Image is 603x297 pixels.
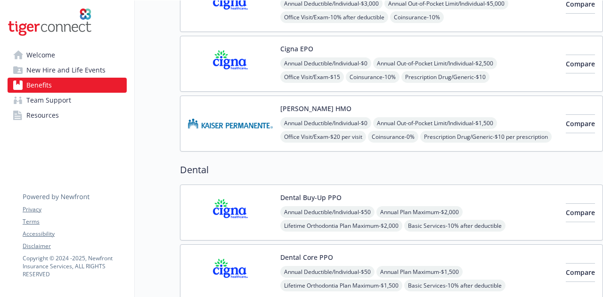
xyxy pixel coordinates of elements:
button: Compare [566,55,595,73]
span: Annual Plan Maximum - $1,500 [376,266,463,278]
span: Compare [566,59,595,68]
span: Coinsurance - 10% [390,11,444,23]
span: Coinsurance - 0% [368,131,418,143]
p: Copyright © 2024 - 2025 , Newfront Insurance Services, ALL RIGHTS RESERVED [23,254,126,278]
button: Compare [566,114,595,133]
span: Basic Services - 10% after deductible [404,220,505,232]
span: Annual Out-of-Pocket Limit/Individual - $2,500 [373,57,497,69]
button: Cigna EPO [280,44,313,54]
a: Team Support [8,93,127,108]
a: Disclaimer [23,242,126,250]
span: Office Visit/Exam - $20 per visit [280,131,366,143]
a: Welcome [8,48,127,63]
span: Annual Plan Maximum - $2,000 [376,206,463,218]
a: Privacy [23,205,126,214]
img: CIGNA carrier logo [188,252,273,292]
a: Accessibility [23,230,126,238]
button: Compare [566,263,595,282]
a: Terms [23,217,126,226]
img: CIGNA carrier logo [188,44,273,84]
span: Welcome [26,48,55,63]
span: Annual Deductible/Individual - $0 [280,57,371,69]
span: Annual Out-of-Pocket Limit/Individual - $1,500 [373,117,497,129]
a: New Hire and Life Events [8,63,127,78]
img: CIGNA carrier logo [188,193,273,233]
span: Lifetime Orthodontia Plan Maximum - $2,000 [280,220,402,232]
span: Coinsurance - 10% [346,71,399,83]
span: Resources [26,108,59,123]
span: Compare [566,268,595,277]
button: Dental Core PPO [280,252,333,262]
h2: Dental [180,163,603,177]
span: Prescription Drug/Generic - $10 per prescription [420,131,552,143]
span: Office Visit/Exam - $15 [280,71,344,83]
span: Annual Deductible/Individual - $50 [280,206,375,218]
span: New Hire and Life Events [26,63,106,78]
span: Annual Deductible/Individual - $50 [280,266,375,278]
span: Compare [566,208,595,217]
button: [PERSON_NAME] HMO [280,104,351,113]
button: Dental Buy-Up PPO [280,193,342,202]
span: Basic Services - 10% after deductible [404,280,505,291]
span: Benefits [26,78,52,93]
span: Team Support [26,93,71,108]
a: Benefits [8,78,127,93]
a: Resources [8,108,127,123]
span: Compare [566,119,595,128]
img: Kaiser Permanente Insurance Company carrier logo [188,104,273,144]
span: Prescription Drug/Generic - $10 [401,71,489,83]
span: Annual Deductible/Individual - $0 [280,117,371,129]
span: Office Visit/Exam - 10% after deductible [280,11,388,23]
button: Compare [566,203,595,222]
span: Lifetime Orthodontia Plan Maximum - $1,500 [280,280,402,291]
